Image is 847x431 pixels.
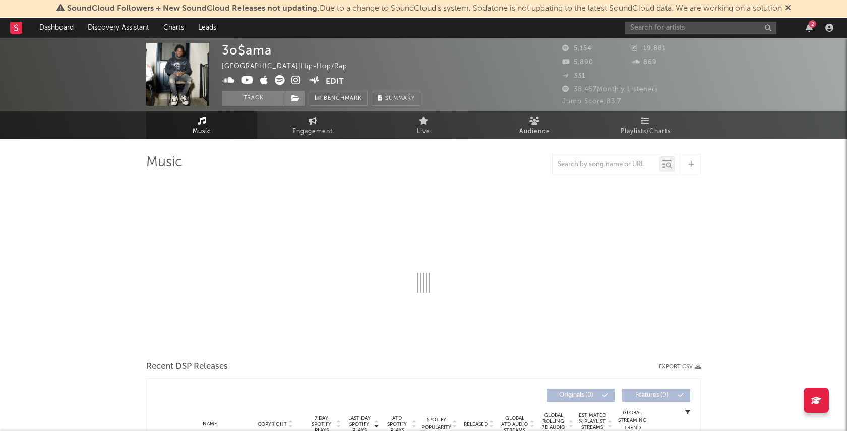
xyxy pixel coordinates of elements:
[479,111,590,139] a: Audience
[191,18,223,38] a: Leads
[67,5,317,13] span: SoundCloud Followers + New SoundCloud Releases not updating
[368,111,479,139] a: Live
[622,389,690,402] button: Features(0)
[146,361,228,373] span: Recent DSP Releases
[547,389,615,402] button: Originals(0)
[193,126,211,138] span: Music
[562,59,593,66] span: 5,890
[258,421,287,427] span: Copyright
[632,45,666,52] span: 19,881
[632,59,657,66] span: 869
[553,160,659,169] input: Search by song name or URL
[292,126,333,138] span: Engagement
[562,98,621,105] span: Jump Score: 83.7
[81,18,156,38] a: Discovery Assistant
[785,5,791,13] span: Dismiss
[156,18,191,38] a: Charts
[67,5,782,13] span: : Due to a change to SoundCloud's system, Sodatone is not updating to the latest SoundCloud data....
[562,45,592,52] span: 5,154
[326,75,344,88] button: Edit
[562,73,585,79] span: 331
[629,392,675,398] span: Features ( 0 )
[590,111,701,139] a: Playlists/Charts
[519,126,550,138] span: Audience
[222,43,272,58] div: 3o$ama
[806,24,813,32] button: 2
[257,111,368,139] a: Engagement
[464,421,488,427] span: Released
[625,22,776,34] input: Search for artists
[324,93,362,105] span: Benchmark
[809,20,816,28] div: 2
[222,91,285,106] button: Track
[553,392,599,398] span: Originals ( 0 )
[32,18,81,38] a: Dashboard
[177,420,243,428] div: Name
[562,86,658,93] span: 38,457 Monthly Listeners
[417,126,430,138] span: Live
[659,364,701,370] button: Export CSV
[621,126,671,138] span: Playlists/Charts
[222,61,359,73] div: [GEOGRAPHIC_DATA] | Hip-Hop/Rap
[385,96,415,101] span: Summary
[146,111,257,139] a: Music
[310,91,368,106] a: Benchmark
[373,91,420,106] button: Summary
